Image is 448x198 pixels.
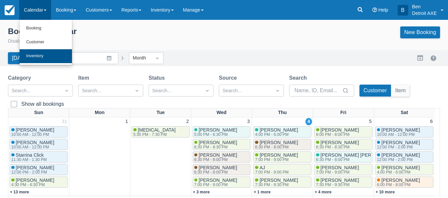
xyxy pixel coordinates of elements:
[359,85,391,97] button: Customer
[377,145,419,149] div: 12:00 PM - 2:00 PM
[155,108,166,117] a: Tue
[199,178,237,183] span: [PERSON_NAME]
[20,49,72,63] a: Inventory
[193,164,251,175] a: [PERSON_NAME]6:30 PM - 8:00 PM
[5,5,15,15] img: checkfront-main-nav-mini-logo.png
[10,126,68,138] a: [PERSON_NAME]10:00 AM - 12:00 PM
[339,108,348,117] a: Fri
[193,139,251,150] a: [PERSON_NAME]6:30 PM - 8:30 PM
[260,152,298,158] span: [PERSON_NAME]
[375,151,433,163] a: [PERSON_NAME]12:00 PM - 2:00 PM
[193,151,251,163] a: [PERSON_NAME]6:30 PM - 8:00 PM
[16,165,54,170] span: [PERSON_NAME]
[255,183,297,187] div: 7:30 PM - 9:30 PM
[321,165,359,170] span: [PERSON_NAME]
[194,170,236,174] div: 6:30 PM - 8:00 PM
[314,126,372,138] a: [PERSON_NAME]6:00 PM - 8:00 PM
[20,21,72,35] a: Booking
[11,170,53,174] div: 12:00 PM - 2:00 PM
[314,151,372,163] a: [PERSON_NAME] [PERSON_NAME]6:30 PM - 8:00 PM
[381,178,420,183] span: [PERSON_NAME]
[321,140,359,145] span: [PERSON_NAME]
[10,164,68,175] a: [PERSON_NAME]12:00 PM - 2:00 PM
[138,127,176,133] span: [MEDICAL_DATA]
[193,190,210,194] a: + 3 more
[78,74,92,82] label: Item
[154,55,160,61] span: Dropdown icon
[377,170,419,174] div: 4:00 PM - 6:00 PM
[316,183,358,187] div: 7:30 PM - 9:30 PM
[377,183,419,187] div: 6:00 PM - 8:00 PM
[63,87,70,94] span: Dropdown icon
[314,139,372,150] a: [PERSON_NAME]6:30 PM - 8:30 PM
[253,139,311,150] a: [PERSON_NAME]6:30 PM - 8:00 PM
[399,108,409,117] a: Sat
[316,158,398,162] div: 6:30 PM - 8:00 PM
[260,127,298,133] span: [PERSON_NAME]
[16,127,54,133] span: [PERSON_NAME]
[253,151,311,163] a: [PERSON_NAME]7:00 PM - 9:00 PM
[377,133,419,137] div: 10:00 AM - 12:00 PM
[255,133,297,137] div: 4:00 PM - 6:00 PM
[33,108,44,117] a: Sun
[124,118,129,125] a: 1
[194,183,236,187] div: 7:00 PM - 9:00 PM
[314,164,372,175] a: [PERSON_NAME]7:00 PM - 9:00 PM
[378,7,388,13] span: Help
[16,178,54,183] span: [PERSON_NAME]
[199,165,237,170] span: [PERSON_NAME]
[194,158,236,162] div: 6:30 PM - 8:00 PM
[20,35,72,49] a: Customer
[274,87,281,94] span: Dropdown icon
[260,178,298,183] span: [PERSON_NAME]
[372,8,377,12] i: Help
[194,133,236,137] div: 5:00 PM - 6:30 PM
[253,164,311,175] a: AJ7:00 PM - 9:00 PM
[277,108,288,117] a: Thu
[199,127,237,133] span: [PERSON_NAME]
[219,74,239,82] label: Source
[368,118,373,125] a: 5
[375,139,433,150] a: [PERSON_NAME]12:00 PM - 2:00 PM
[94,108,106,117] a: Mon
[321,178,359,183] span: [PERSON_NAME]
[255,145,297,149] div: 6:30 PM - 8:00 PM
[381,127,420,133] span: [PERSON_NAME]
[8,38,55,45] button: Disable New Calendar
[8,26,77,36] div: Booking Calendar
[10,177,68,188] a: [PERSON_NAME]4:30 PM - 6:30 PM
[19,20,72,65] ul: Calendar
[321,152,399,158] span: [PERSON_NAME] [PERSON_NAME]
[412,3,437,10] p: Ben
[11,158,47,162] div: 11:30 AM - 1:30 PM
[412,10,437,17] p: Detroit AXE
[254,190,271,194] a: + 1 more
[260,165,265,170] span: AJ
[429,118,434,125] a: 6
[294,85,341,97] input: Name, ID, Email...
[133,133,174,137] div: 5:30 PM - 7:30 PM
[253,177,311,188] a: [PERSON_NAME]7:30 PM - 9:30 PM
[10,139,68,150] a: [PERSON_NAME]10:00 AM - 12:00 PM
[314,177,372,188] a: [PERSON_NAME]7:30 PM - 9:30 PM
[133,55,148,62] div: Month
[21,101,64,107] div: Show all bookings
[316,133,358,137] div: 6:00 PM - 8:00 PM
[185,118,190,125] a: 2
[193,126,251,138] a: [PERSON_NAME]5:00 PM - 6:30 PM
[10,190,29,194] a: + 13 more
[400,26,440,38] a: New Booking
[375,164,433,175] a: [PERSON_NAME]4:00 PM - 6:00 PM
[194,145,236,149] div: 6:30 PM - 8:30 PM
[204,87,211,94] span: Dropdown icon
[16,152,44,158] span: Starrina Click
[375,126,433,138] a: [PERSON_NAME]10:00 AM - 12:00 PM
[381,165,420,170] span: [PERSON_NAME]
[316,170,358,174] div: 7:00 PM - 9:00 PM
[149,74,167,82] label: Status
[11,145,53,149] div: 10:00 AM - 12:00 PM
[246,118,251,125] a: 3
[255,170,288,174] div: 7:00 PM - 9:00 PM
[321,127,359,133] span: [PERSON_NAME]
[260,140,298,145] span: [PERSON_NAME]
